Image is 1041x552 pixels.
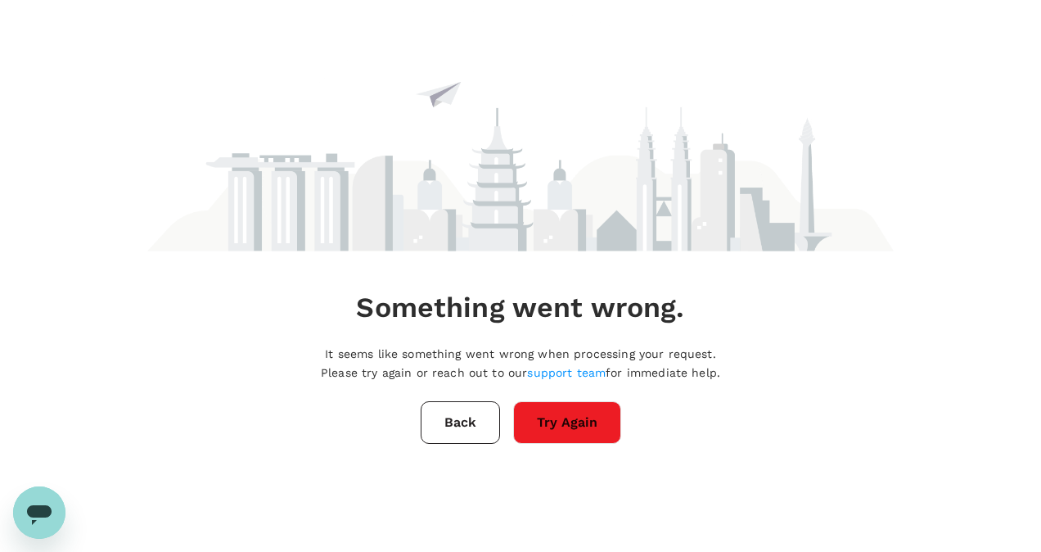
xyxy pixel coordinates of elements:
button: Back [421,401,500,444]
p: It seems like something went wrong when processing your request. Please try again or reach out to... [321,345,720,382]
iframe: Button to launch messaging window [13,486,65,539]
img: maintenance [147,9,894,251]
h4: Something went wrong. [356,291,684,325]
a: support team [527,366,606,379]
button: Try Again [513,401,621,444]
